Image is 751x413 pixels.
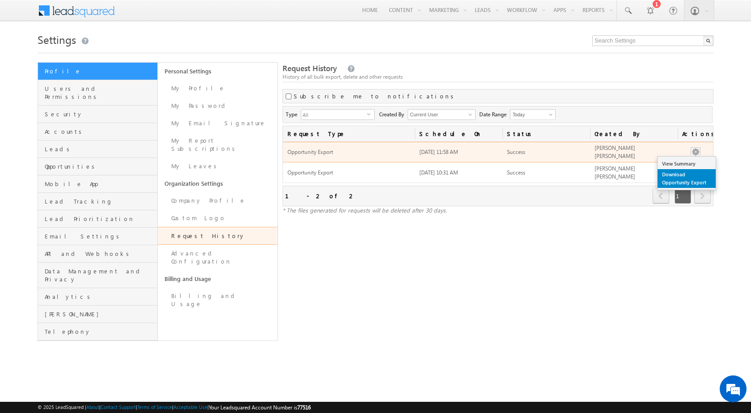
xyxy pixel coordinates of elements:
span: Actions [678,126,713,141]
input: Type to Search [408,109,476,120]
a: API and Webhooks [38,245,157,263]
span: Date Range [479,109,510,119]
a: Lead Prioritization [38,210,157,228]
a: Accounts [38,123,157,141]
span: * The files generated for requests will be deleted after 30 days. [283,206,447,214]
a: Custom Logo [158,209,278,227]
span: Security [45,110,155,118]
span: © 2025 LeadSquared | | | | | [38,403,311,412]
a: My Leaves [158,158,278,175]
span: API and Webhooks [45,250,155,258]
span: Success [507,169,525,176]
a: Security [38,106,157,123]
div: 1 - 2 of 2 [285,191,355,201]
span: Profile [45,67,155,75]
span: [PERSON_NAME] [PERSON_NAME] [595,165,635,180]
span: next [694,188,711,204]
span: Email Settings [45,232,155,240]
span: All [301,110,367,119]
span: Today [511,111,553,119]
a: Request Type [283,126,414,141]
span: Lead Tracking [45,197,155,205]
a: Acceptable Use [173,404,207,410]
label: Subscribe me to notifications [294,92,457,100]
a: Organization Settings [158,175,278,192]
span: Data Management and Privacy [45,267,155,283]
a: Billing and Usage [158,270,278,287]
span: Request History [283,63,337,73]
span: 1 [675,188,691,204]
a: Download Opportunity Export [658,169,716,188]
span: prev [653,188,669,204]
a: [PERSON_NAME] [38,306,157,323]
a: Telephony [38,323,157,341]
a: Leads [38,141,157,158]
span: Opportunity Export [287,169,410,177]
a: next [694,189,711,204]
a: Advanced Configuration [158,245,278,270]
a: Schedule On [415,126,502,141]
span: 77516 [297,404,311,411]
a: Data Management and Privacy [38,263,157,288]
a: Profile [38,63,157,80]
span: Accounts [45,128,155,136]
a: My Report Subscriptions [158,132,278,158]
a: Created By [590,126,678,141]
a: Billing and Usage [158,287,278,313]
a: Analytics [38,288,157,306]
a: Email Settings [38,228,157,245]
a: My Email Signature [158,115,278,132]
a: prev [653,189,670,204]
a: Show All Items [464,110,475,119]
span: [DATE] 10:31 AM [419,169,458,176]
a: Status [502,126,590,141]
span: Leads [45,145,155,153]
span: Users and Permissions [45,85,155,101]
a: My Password [158,97,278,115]
a: View Summary [658,158,716,169]
span: Opportunities [45,162,155,170]
a: Mobile App [38,175,157,193]
a: My Profile [158,80,278,97]
span: select [367,112,374,116]
span: [DATE] 11:58 AM [419,149,458,155]
span: Analytics [45,293,155,301]
span: [PERSON_NAME] [45,310,155,318]
a: Today [510,109,556,120]
a: Company Profile [158,192,278,209]
a: Personal Settings [158,63,278,80]
span: [PERSON_NAME] [PERSON_NAME] [595,145,635,159]
a: Lead Tracking [38,193,157,210]
span: Type [286,109,301,119]
span: Your Leadsquared Account Number is [209,404,311,411]
a: Users and Permissions [38,80,157,106]
span: Success [507,149,525,155]
span: Settings [38,32,76,47]
a: About [86,404,99,410]
a: Terms of Service [137,404,172,410]
div: All [301,109,375,120]
a: Opportunities [38,158,157,175]
a: Contact Support [101,404,136,410]
a: Request History [158,227,278,245]
div: History of all bulk export, delete and other requests [283,73,713,81]
span: Created By [379,109,408,119]
span: Telephony [45,328,155,336]
span: Lead Prioritization [45,215,155,223]
span: Mobile App [45,180,155,188]
input: Search Settings [592,35,713,46]
span: Opportunity Export [287,149,410,156]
